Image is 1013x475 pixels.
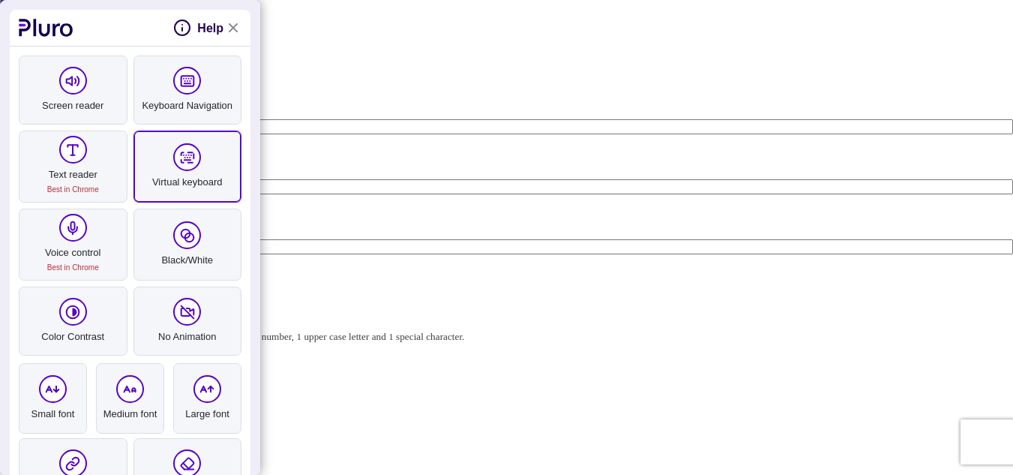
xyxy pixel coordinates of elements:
[19,363,87,434] label: Small font
[173,363,241,434] label: Large font
[136,98,240,113] span: Keyboard Navigation
[19,362,241,432] ul: Font Size
[21,245,125,275] span: Voice control
[21,329,125,344] span: Color Contrast
[19,209,127,281] a: Voice controlBest in Chrome
[21,182,125,197] span: Best in Chrome
[21,407,85,422] span: Small font
[19,56,127,125] a: Screen reader
[136,253,240,268] span: Black/White
[19,19,73,37] a: to pluro website
[19,287,127,356] a: Color Contrast
[21,98,125,113] span: Screen reader
[21,167,125,197] span: Text reader
[223,19,241,37] a: Close Accessibility Tool
[133,209,242,281] a: Black/White
[98,407,162,422] span: Medium font
[21,260,125,275] span: Best in Chrome
[133,56,242,125] a: Keyboard Navigation
[136,175,240,190] span: Virtual keyboard
[133,287,242,356] a: No Animation
[173,19,191,37] svg: Help
[175,407,239,422] span: Large font
[173,19,223,37] button: help on pluro Toolbar functionality
[136,329,240,344] span: No Animation
[96,363,164,434] label: Medium font
[19,131,127,203] a: Text readerBest in Chrome
[133,131,242,203] a: Virtual keyboard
